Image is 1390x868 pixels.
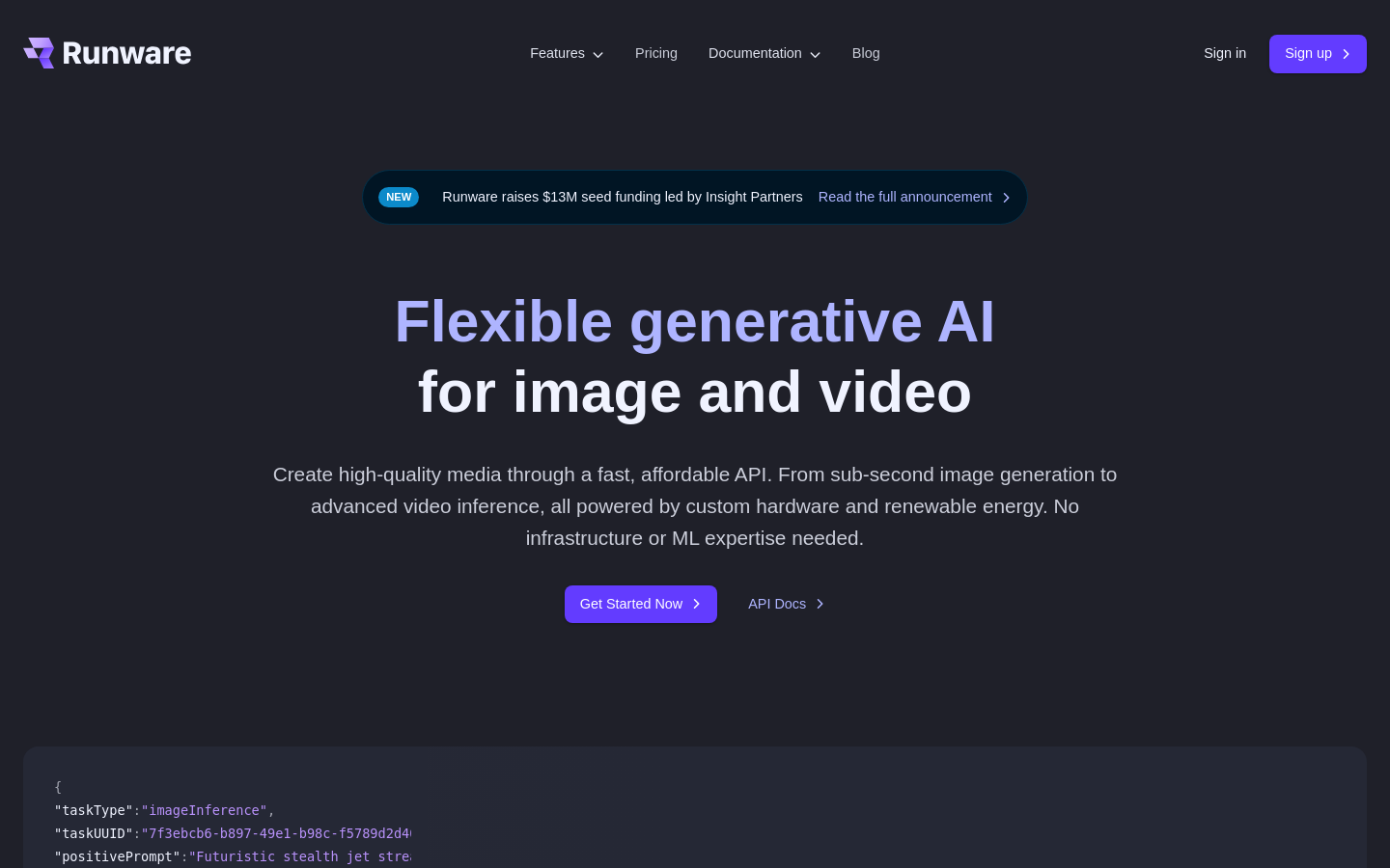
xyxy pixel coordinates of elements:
span: "taskUUID" [54,826,133,841]
a: Blog [852,42,880,65]
span: "Futuristic stealth jet streaking through a neon-lit cityscape with glowing purple exhaust" [188,849,907,864]
span: { [54,779,62,795]
span: : [133,802,141,818]
p: Create high-quality media through a fast, affordable API. From sub-second image generation to adv... [265,458,1126,555]
div: Runware raises $13M seed funding led by Insight Partners [362,170,1028,225]
a: Pricing [635,42,678,65]
a: Sign in [1204,42,1246,65]
a: Go to / [23,38,191,68]
strong: Flexible generative AI [395,288,996,354]
span: "positivePrompt" [54,849,181,864]
label: Documentation [709,42,821,65]
a: API Docs [748,593,825,615]
span: "taskType" [54,802,133,818]
span: , [267,802,275,818]
a: Get Started Now [565,585,717,623]
span: "imageInference" [141,802,267,818]
a: Read the full announcement [819,186,1012,208]
span: "7f3ebcb6-b897-49e1-b98c-f5789d2d40d7" [141,826,441,841]
h1: for image and video [395,286,996,427]
a: Sign up [1269,35,1367,72]
span: : [133,826,141,841]
label: Features [530,42,604,65]
span: : [181,849,188,864]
